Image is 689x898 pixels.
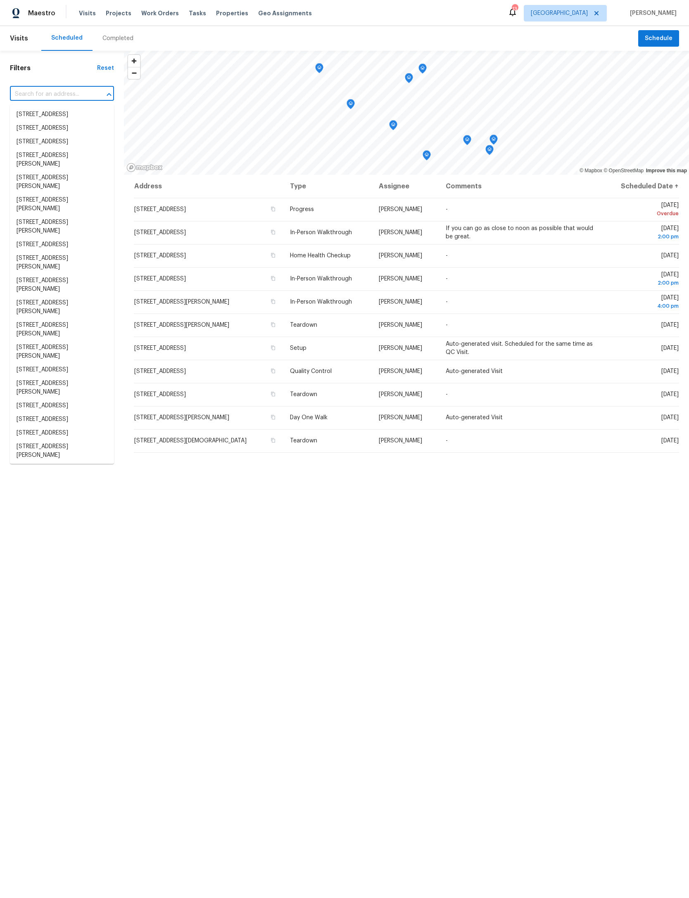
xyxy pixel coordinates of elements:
button: Copy Address [269,228,277,236]
div: Map marker [405,73,413,86]
span: Quality Control [290,368,332,374]
div: Map marker [489,135,498,147]
span: [PERSON_NAME] [627,9,677,17]
span: [PERSON_NAME] [379,322,422,328]
li: [STREET_ADDRESS] [10,363,114,377]
span: - [446,253,448,259]
li: [STREET_ADDRESS] [10,426,114,440]
span: [PERSON_NAME] [379,230,422,235]
button: Schedule [638,30,679,47]
th: Assignee [372,175,439,198]
li: [STREET_ADDRESS][PERSON_NAME] [10,274,114,296]
span: [DATE] [661,438,679,444]
button: Copy Address [269,390,277,398]
button: Copy Address [269,205,277,213]
span: [DATE] [661,392,679,397]
span: Setup [290,345,306,351]
button: Copy Address [269,437,277,444]
span: Visits [10,29,28,48]
span: [STREET_ADDRESS] [134,253,186,259]
span: Progress [290,207,314,212]
button: Copy Address [269,252,277,259]
button: Copy Address [269,321,277,328]
div: Map marker [423,150,431,163]
span: [STREET_ADDRESS][PERSON_NAME] [134,415,229,420]
div: Map marker [315,63,323,76]
span: [PERSON_NAME] [379,392,422,397]
div: Map marker [418,64,427,76]
span: [DATE] [609,202,679,218]
li: [STREET_ADDRESS][PERSON_NAME] [10,341,114,363]
span: - [446,438,448,444]
div: Map marker [485,145,494,158]
span: - [446,207,448,212]
span: [PERSON_NAME] [379,368,422,374]
span: [DATE] [661,322,679,328]
span: [PERSON_NAME] [379,299,422,305]
li: [STREET_ADDRESS][PERSON_NAME] [10,171,114,193]
span: [PERSON_NAME] [379,438,422,444]
h1: Filters [10,64,97,72]
span: - [446,392,448,397]
span: In-Person Walkthrough [290,299,352,305]
div: Overdue [609,209,679,218]
span: [DATE] [609,226,679,241]
span: Teardown [290,438,317,444]
li: [STREET_ADDRESS] [10,121,114,135]
span: [STREET_ADDRESS] [134,392,186,397]
li: [STREET_ADDRESS] [10,108,114,121]
span: [STREET_ADDRESS] [134,230,186,235]
span: [DATE] [609,295,679,310]
span: - [446,322,448,328]
a: Mapbox [580,168,602,173]
span: [PERSON_NAME] [379,253,422,259]
li: [STREET_ADDRESS] [10,238,114,252]
span: [PERSON_NAME] [379,345,422,351]
input: Search for an address... [10,88,91,101]
span: In-Person Walkthrough [290,230,352,235]
span: If you can go as close to noon as possible that would be great. [446,226,593,240]
button: Close [103,89,115,100]
div: Scheduled [51,34,83,42]
span: [GEOGRAPHIC_DATA] [531,9,588,17]
span: Teardown [290,392,317,397]
a: OpenStreetMap [603,168,644,173]
div: Map marker [389,120,397,133]
button: Zoom in [128,55,140,67]
li: [STREET_ADDRESS][PERSON_NAME] [10,440,114,462]
span: Maestro [28,9,55,17]
span: [STREET_ADDRESS][PERSON_NAME] [134,322,229,328]
span: [PERSON_NAME] [379,207,422,212]
span: Teardown [290,322,317,328]
span: [STREET_ADDRESS] [134,345,186,351]
th: Address [134,175,283,198]
span: [PERSON_NAME] [379,276,422,282]
span: Projects [106,9,131,17]
span: [DATE] [609,272,679,287]
a: Improve this map [646,168,687,173]
span: Tasks [189,10,206,16]
span: [DATE] [661,415,679,420]
span: - [446,299,448,305]
span: [STREET_ADDRESS][PERSON_NAME] [134,299,229,305]
div: Map marker [463,135,471,148]
li: [STREET_ADDRESS][PERSON_NAME] [10,252,114,274]
th: Type [283,175,372,198]
span: - [446,276,448,282]
button: Zoom out [128,67,140,79]
a: Mapbox homepage [126,163,163,172]
li: [STREET_ADDRESS][PERSON_NAME] [10,377,114,399]
div: Completed [102,34,133,43]
span: Auto-generated Visit [446,415,503,420]
span: [STREET_ADDRESS] [134,368,186,374]
span: Day One Walk [290,415,328,420]
button: Copy Address [269,298,277,305]
span: [STREET_ADDRESS] [134,276,186,282]
li: [STREET_ADDRESS][PERSON_NAME] [10,318,114,341]
span: Schedule [645,33,672,44]
div: 4:00 pm [609,302,679,310]
span: Work Orders [141,9,179,17]
li: [STREET_ADDRESS][PERSON_NAME] [10,149,114,171]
